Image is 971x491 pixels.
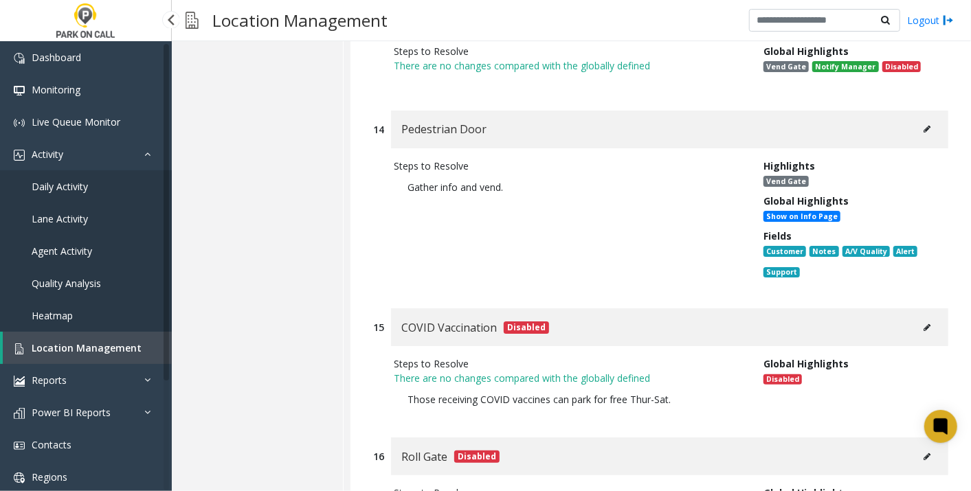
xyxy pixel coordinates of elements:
[763,194,849,207] span: Global Highlights
[14,53,25,64] img: 'icon'
[401,448,447,466] span: Roll Gate
[763,61,809,72] span: Vend Gate
[32,406,111,419] span: Power BI Reports
[394,173,743,201] p: Gather info and vend.
[32,212,88,225] span: Lane Activity
[763,267,800,278] span: Support
[32,51,81,64] span: Dashboard
[32,341,142,354] span: Location Management
[205,3,394,37] h3: Location Management
[14,376,25,387] img: 'icon'
[882,61,921,72] span: Disabled
[454,450,500,463] span: Disabled
[14,85,25,96] img: 'icon'
[32,83,80,96] span: Monitoring
[186,3,199,37] img: pageIcon
[842,246,890,257] span: A/V Quality
[394,385,743,413] p: Those receiving COVID vaccines can park for free Thur-Sat.
[32,470,67,483] span: Regions
[32,115,120,128] span: Live Queue Monitor
[32,438,71,451] span: Contacts
[14,343,25,354] img: 'icon'
[401,319,497,336] span: COVID Vaccination
[401,120,487,138] span: Pedestrian Door
[763,246,806,257] span: Customer
[812,61,878,72] span: Notify Manager
[14,117,25,128] img: 'icon'
[763,45,849,58] span: Global Highlights
[32,309,73,322] span: Heatmap
[763,229,792,242] span: Fields
[14,472,25,483] img: 'icon'
[373,320,384,334] div: 15
[394,356,743,371] div: Steps to Resolve
[373,122,384,137] div: 14
[14,408,25,419] img: 'icon'
[907,13,954,27] a: Logout
[394,159,743,173] div: Steps to Resolve
[763,176,809,187] span: Vend Gate
[32,374,67,387] span: Reports
[893,246,917,257] span: Alert
[763,211,840,222] span: Show on Info Page
[763,357,849,370] span: Global Highlights
[394,58,743,73] p: There are no changes compared with the globally defined
[943,13,954,27] img: logout
[810,246,838,257] span: Notes
[394,371,743,385] p: There are no changes compared with the globally defined
[763,159,815,172] span: Highlights
[32,180,88,193] span: Daily Activity
[373,449,384,464] div: 16
[394,44,743,58] div: Steps to Resolve
[763,374,802,385] span: Disabled
[504,321,549,334] span: Disabled
[32,148,63,161] span: Activity
[32,244,92,258] span: Agent Activity
[32,277,101,290] span: Quality Analysis
[14,150,25,161] img: 'icon'
[14,440,25,451] img: 'icon'
[3,332,172,364] a: Location Management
